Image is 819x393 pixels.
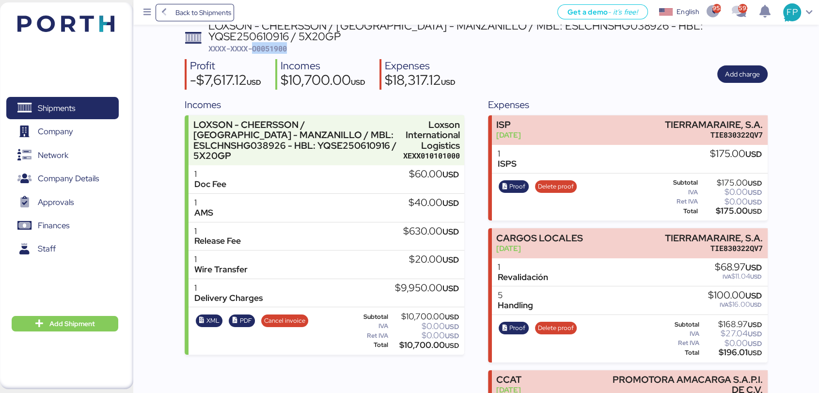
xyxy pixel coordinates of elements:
a: Shipments [6,97,119,119]
div: TIE830322QV7 [665,243,763,253]
span: Proof [509,323,525,333]
div: $16.00 [708,301,762,308]
span: Shipments [38,101,75,115]
span: Company Details [38,172,99,186]
div: $27.04 [701,330,762,337]
div: $10,700.00 [390,313,458,320]
div: Ret IVA [657,198,698,205]
span: Back to Shipments [175,7,231,18]
span: USD [442,254,458,265]
div: Incomes [281,59,365,73]
div: IVA [657,330,699,337]
div: $10,700.00 [390,342,458,349]
div: Ret IVA [657,340,699,346]
div: 1 [194,226,241,236]
button: Delete proof [535,322,577,334]
span: Delete proof [538,323,574,333]
button: PDF [229,314,255,327]
div: Subtotal [657,179,698,186]
span: USD [750,301,762,309]
span: USD [442,198,458,208]
div: Doc Fee [194,179,226,189]
div: Profit [190,59,261,73]
div: Release Fee [194,236,241,246]
span: USD [748,207,762,216]
div: Subtotal [354,314,388,320]
div: [DATE] [496,130,521,140]
span: USD [442,226,458,237]
div: Subtotal [657,321,699,328]
div: Loxson International Logistics [403,120,460,150]
div: 1 [498,262,548,272]
div: XEXX010101000 [403,151,460,161]
span: USD [748,188,762,197]
span: USD [745,149,762,159]
a: Company Details [6,168,119,190]
a: Finances [6,215,119,237]
div: $168.97 [701,321,762,328]
div: $100.00 [708,290,762,301]
span: USD [444,322,458,331]
div: 1 [194,283,263,293]
span: USD [441,78,456,87]
div: TIERRAMARAIRE, S.A. [665,120,763,130]
div: AMS [194,208,213,218]
div: $20.00 [409,254,458,265]
div: $175.00 [700,179,762,187]
div: $9,950.00 [394,283,458,294]
button: Proof [499,322,529,334]
div: ISP [496,120,521,130]
span: USD [748,339,762,348]
span: XXXX-XXXX-O0051900 [208,44,287,53]
div: Delivery Charges [194,293,263,303]
div: IVA [657,189,698,196]
span: Staff [38,242,56,256]
div: [DATE] [496,243,583,253]
span: IVA [720,301,728,309]
div: $10,700.00 [281,73,365,90]
span: USD [444,313,458,321]
div: CARGOS LOCALES [496,233,583,243]
span: USD [748,330,762,338]
div: English [677,7,699,17]
div: $175.00 [700,207,762,215]
span: Add Shipment [49,318,95,330]
div: Incomes [185,97,464,112]
div: TIERRAMARAIRE, S.A. [665,233,763,243]
div: LOXSON - CHEERSSON / [GEOGRAPHIC_DATA] - MANZANILLO / MBL: ESLCHNSHG038926 - HBL: YQSE250610916 /... [208,20,767,42]
span: Cancel invoice [264,315,305,326]
div: Total [354,342,388,348]
span: PDF [239,315,252,326]
span: USD [745,290,762,301]
div: $175.00 [710,149,762,159]
div: $0.00 [700,189,762,196]
a: Approvals [6,191,119,213]
a: Network [6,144,119,166]
span: USD [750,273,762,281]
div: $0.00 [390,332,458,339]
div: 1 [194,169,226,179]
div: $0.00 [390,323,458,330]
div: $630.00 [403,226,458,237]
button: Cancel invoice [261,314,309,327]
span: USD [748,348,762,357]
div: CCAT [496,375,521,385]
div: $40.00 [408,198,458,208]
div: Total [657,208,698,215]
button: Add Shipment [12,316,118,331]
span: Delete proof [538,181,574,192]
button: Menu [139,4,156,21]
a: Staff [6,238,119,260]
div: $18,317.12 [385,73,456,90]
div: $11.04 [715,273,762,280]
div: 5 [498,290,533,300]
span: Network [38,148,68,162]
span: USD [351,78,365,87]
div: $60.00 [409,169,458,180]
div: $0.00 [701,340,762,347]
span: Approvals [38,195,74,209]
div: Wire Transfer [194,265,248,275]
div: Expenses [488,97,768,112]
span: USD [748,198,762,206]
span: USD [444,341,458,350]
